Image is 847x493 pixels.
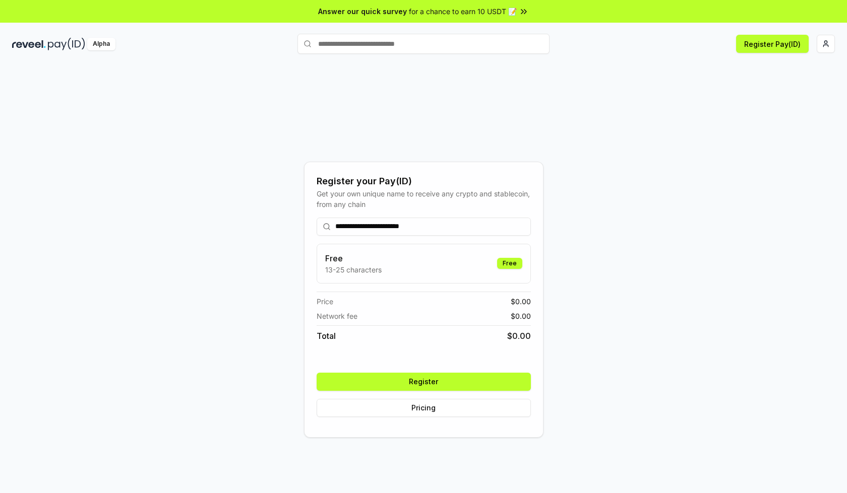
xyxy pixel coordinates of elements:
span: Total [317,330,336,342]
span: $ 0.00 [511,311,531,321]
button: Register [317,373,531,391]
span: Price [317,296,333,307]
img: reveel_dark [12,38,46,50]
span: for a chance to earn 10 USDT 📝 [409,6,517,17]
img: pay_id [48,38,85,50]
div: Get your own unique name to receive any crypto and stablecoin, from any chain [317,188,531,209]
span: Answer our quick survey [318,6,407,17]
span: Network fee [317,311,357,321]
div: Free [497,258,522,269]
div: Register your Pay(ID) [317,174,531,188]
p: 13-25 characters [325,264,382,275]
button: Pricing [317,399,531,417]
button: Register Pay(ID) [736,35,809,53]
span: $ 0.00 [511,296,531,307]
div: Alpha [87,38,115,50]
span: $ 0.00 [507,330,531,342]
h3: Free [325,252,382,264]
